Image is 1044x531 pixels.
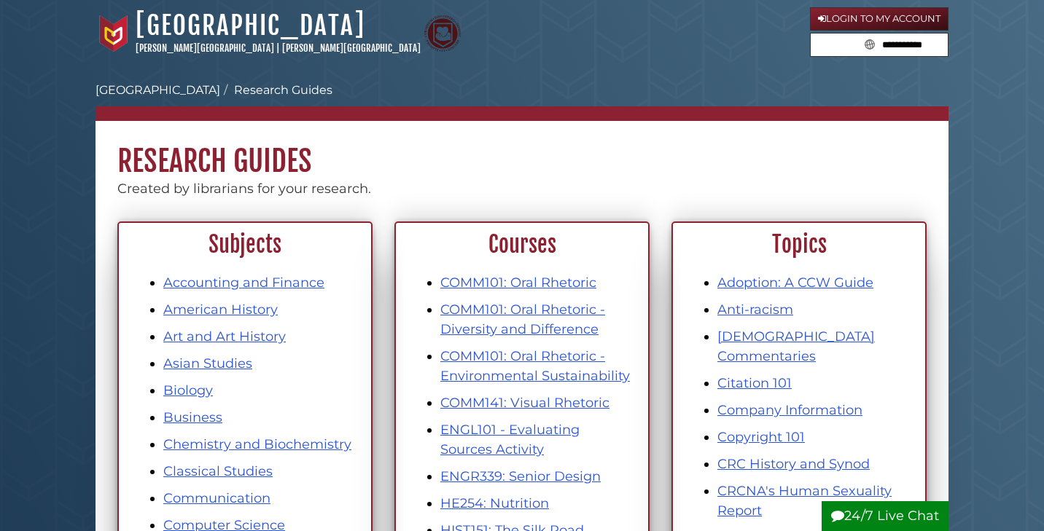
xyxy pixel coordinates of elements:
button: 24/7 Live Chat [822,501,948,531]
h2: Courses [404,231,640,259]
nav: breadcrumb [96,82,948,121]
form: Search library guides, policies, and FAQs. [810,33,948,58]
a: Business [163,409,222,425]
h2: Subjects [127,231,363,259]
a: [DEMOGRAPHIC_DATA] Commentaries [717,329,875,364]
a: Accounting and Finance [163,275,324,291]
a: Biology [163,382,213,398]
a: Anti-racism [717,302,793,318]
a: CRC History and Synod [717,456,870,472]
a: Chemistry and Biochemistry [163,436,351,452]
a: COMM141: Visual Rhetoric [440,395,609,411]
a: Citation 101 [717,375,792,391]
a: [PERSON_NAME][GEOGRAPHIC_DATA] [136,42,274,54]
a: [PERSON_NAME][GEOGRAPHIC_DATA] [282,42,421,54]
a: American History [163,302,278,318]
a: Company Information [717,402,862,418]
button: Search [860,34,879,53]
a: Communication [163,490,270,506]
h1: Research Guides [96,121,948,179]
a: ENGL101 - Evaluating Sources Activity [440,422,580,457]
a: Research Guides [234,83,332,97]
a: Copyright 101 [717,429,805,445]
a: Login to My Account [810,7,948,31]
a: [GEOGRAPHIC_DATA] [136,9,365,42]
span: Created by librarians for your research. [117,181,371,197]
a: COMM101: Oral Rhetoric - Diversity and Difference [440,302,605,337]
h2: Topics [681,231,917,259]
a: CRCNA's Human Sexuality Report [717,483,892,519]
a: Adoption: A CCW Guide [717,275,873,291]
a: HE254: Nutrition [440,495,549,511]
a: COMM101: Oral Rhetoric - Environmental Sustainability [440,348,630,384]
a: Classical Studies [163,463,273,479]
a: ENGR339: Senior Design [440,468,601,484]
a: COMM101: Oral Rhetoric [440,275,596,291]
img: Calvin Theological Seminary [424,15,461,52]
span: | [276,42,280,54]
a: Asian Studies [163,355,252,371]
img: Calvin University [96,15,132,52]
a: [GEOGRAPHIC_DATA] [96,83,220,97]
a: Art and Art History [163,329,286,345]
